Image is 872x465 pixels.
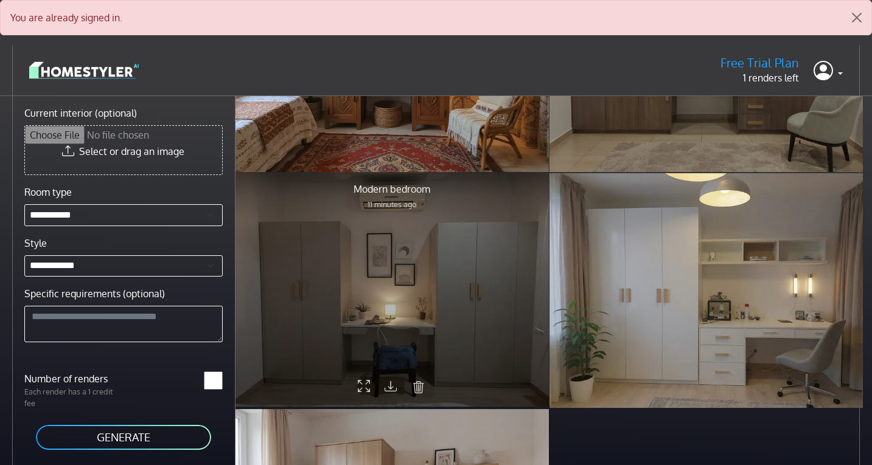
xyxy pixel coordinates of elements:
p: Modern bedroom [354,182,430,196]
button: GENERATE [35,424,212,451]
p: 11 minutes ago [354,199,430,210]
button: Close [842,1,871,35]
h5: Free Trial Plan [720,55,799,71]
label: Specific requirements (optional) [24,286,165,301]
label: Number of renders [17,371,124,386]
label: Style [24,236,47,250]
label: Room type [24,185,72,199]
label: Current interior (optional) [24,106,137,120]
p: 1 renders left [720,71,799,85]
img: logo-3de290ba35641baa71223ecac5eacb59cb85b4c7fdf211dc9aaecaaee71ea2f8.svg [29,60,139,81]
p: Each render has a 1 credit fee [17,386,124,409]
